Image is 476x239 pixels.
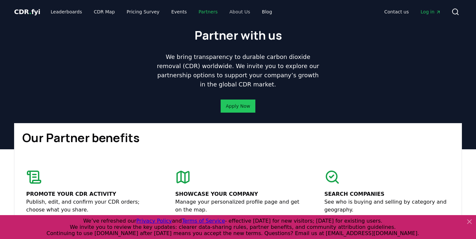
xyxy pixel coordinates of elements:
[46,6,87,18] a: Leaderboards
[257,6,277,18] a: Blog
[22,131,454,144] h1: Our Partner benefits
[175,190,301,198] p: Showcase your company
[324,198,450,214] p: See who is buying and selling by category and geography.
[193,6,223,18] a: Partners
[226,103,250,109] a: Apply Now
[175,198,301,214] p: Manage your personalized profile page and get on the map.
[154,52,322,89] p: We bring transparency to durable carbon dioxide removal (CDR) worldwide. We invite you to explore...
[379,6,446,18] nav: Main
[89,6,120,18] a: CDR Map
[14,7,40,16] a: CDR.fyi
[379,6,414,18] a: Contact us
[14,8,40,16] span: CDR fyi
[224,6,255,18] a: About Us
[415,6,446,18] a: Log in
[221,100,255,113] button: Apply Now
[121,6,165,18] a: Pricing Survey
[421,9,441,15] span: Log in
[324,190,450,198] p: Search companies
[29,8,31,16] span: .
[194,29,282,42] h1: Partner with us
[26,190,152,198] p: Promote your CDR activity
[166,6,192,18] a: Events
[46,6,277,18] nav: Main
[26,198,152,214] p: Publish, edit, and confirm your CDR orders; choose what you share.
